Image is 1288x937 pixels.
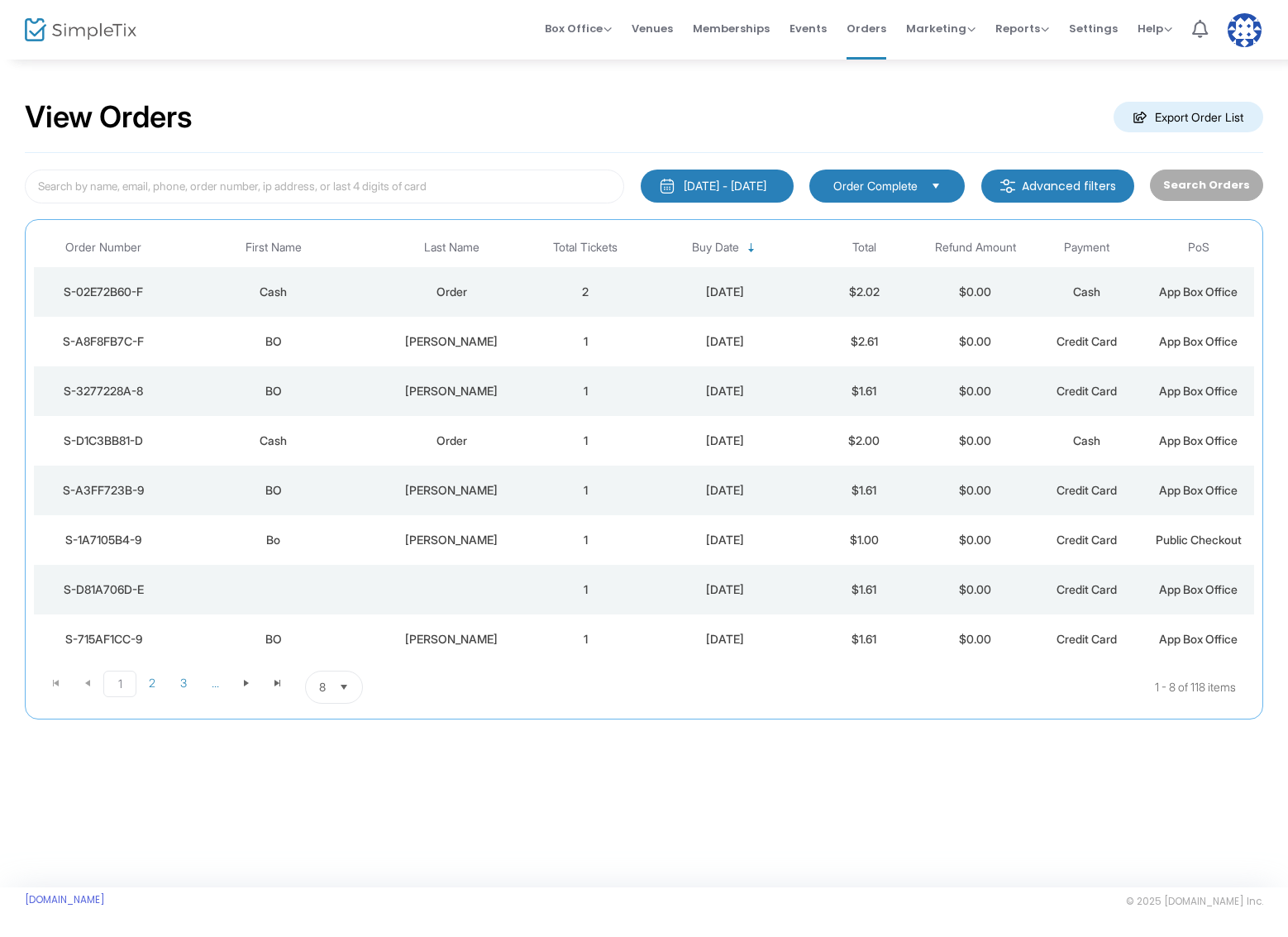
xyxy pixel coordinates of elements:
[332,672,355,703] button: Select
[920,466,1032,515] td: $0.00
[745,241,758,255] span: Sortable
[995,21,1049,36] span: Reports
[177,532,370,548] div: Bo
[789,7,827,50] span: Events
[25,170,624,203] input: Search by name, email, phone, order number, ip address, or last 4 digits of card
[530,228,642,267] th: Total Tickets
[1159,433,1238,447] span: App Box Office
[103,671,136,697] span: Page 1
[527,671,1236,704] kendo-pager-info: 1 - 8 of 118 items
[177,482,370,499] div: BO
[424,241,479,255] span: Last Name
[809,366,920,416] td: $1.61
[199,671,231,696] span: Page 4
[920,228,1032,267] th: Refund Amount
[1159,384,1238,398] span: App Box Office
[809,614,920,664] td: $1.61
[920,267,1032,317] td: $0.00
[38,482,169,499] div: S-A3FF723B-9
[530,565,642,614] td: 1
[646,581,804,598] div: 8/13/2025
[1069,7,1118,50] span: Settings
[920,366,1032,416] td: $0.00
[924,177,947,195] button: Select
[646,333,804,350] div: 8/14/2025
[378,532,526,548] div: Gibson
[271,676,284,690] span: Go to the last page
[378,284,526,300] div: Order
[641,170,794,203] button: [DATE] - [DATE]
[833,178,918,194] span: Order Complete
[38,631,169,648] div: S-715AF1CC-9
[693,7,770,50] span: Memberships
[809,416,920,466] td: $2.00
[1073,284,1100,299] span: Cash
[646,433,804,449] div: 8/14/2025
[38,532,169,548] div: S-1A7105B4-9
[177,333,370,350] div: BO
[1057,483,1117,497] span: Credit Card
[378,631,526,648] div: GIBSON
[177,433,370,449] div: Cash
[1126,895,1263,908] span: © 2025 [DOMAIN_NAME] Inc.
[809,565,920,614] td: $1.61
[378,333,526,350] div: GIBSON
[177,383,370,399] div: BO
[1156,533,1242,547] span: Public Checkout
[65,241,141,255] span: Order Number
[1064,241,1109,255] span: Payment
[545,21,612,36] span: Box Office
[530,366,642,416] td: 1
[319,679,326,696] span: 8
[1057,384,1117,398] span: Credit Card
[632,7,673,50] span: Venues
[530,267,642,317] td: 2
[240,676,253,690] span: Go to the next page
[1159,284,1238,299] span: App Box Office
[999,178,1016,194] img: filter
[920,565,1032,614] td: $0.00
[684,178,766,194] div: [DATE] - [DATE]
[38,581,169,598] div: S-D81A706D-E
[378,433,526,449] div: Order
[378,482,526,499] div: GIBSON
[659,178,675,194] img: monthly
[847,7,886,50] span: Orders
[646,383,804,399] div: 8/14/2025
[1159,632,1238,646] span: App Box Office
[809,267,920,317] td: $2.02
[38,383,169,399] div: S-3277228A-8
[530,317,642,366] td: 1
[1159,582,1238,596] span: App Box Office
[25,893,105,906] a: [DOMAIN_NAME]
[231,671,262,696] span: Go to the next page
[981,170,1134,203] m-button: Advanced filters
[1057,632,1117,646] span: Credit Card
[177,631,370,648] div: BO
[34,228,1254,664] div: Data table
[38,333,169,350] div: S-A8F8FB7C-F
[168,671,199,696] span: Page 3
[646,284,804,300] div: 8/14/2025
[920,614,1032,664] td: $0.00
[1114,102,1263,132] m-button: Export Order List
[920,416,1032,466] td: $0.00
[1057,533,1117,547] span: Credit Card
[692,241,739,255] span: Buy Date
[809,317,920,366] td: $2.61
[1159,334,1238,348] span: App Box Office
[809,466,920,515] td: $1.61
[530,466,642,515] td: 1
[920,515,1032,565] td: $0.00
[38,433,169,449] div: S-D1C3BB81-D
[530,614,642,664] td: 1
[136,671,168,696] span: Page 2
[920,317,1032,366] td: $0.00
[530,515,642,565] td: 1
[25,99,193,136] h2: View Orders
[906,21,976,36] span: Marketing
[1073,433,1100,447] span: Cash
[177,284,370,300] div: Cash
[1057,582,1117,596] span: Credit Card
[809,228,920,267] th: Total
